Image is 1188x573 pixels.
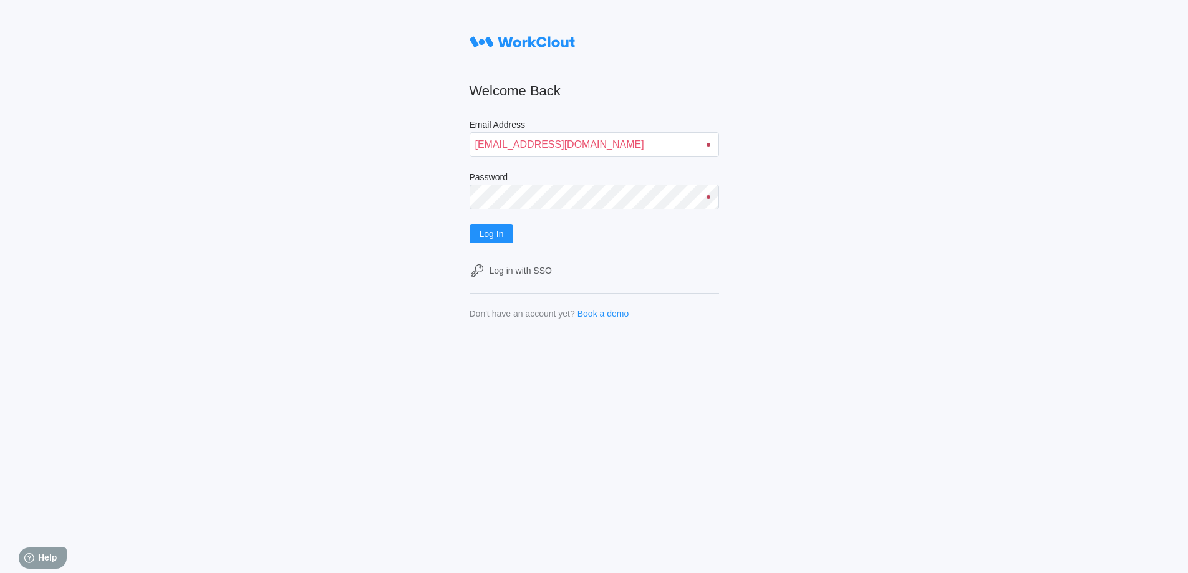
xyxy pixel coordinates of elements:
[577,309,629,319] a: Book a demo
[470,172,719,185] label: Password
[470,224,514,243] button: Log In
[470,309,575,319] div: Don't have an account yet?
[470,263,719,278] a: Log in with SSO
[470,120,719,132] label: Email Address
[470,82,719,100] h2: Welcome Back
[470,132,719,157] input: Enter your email
[490,266,552,276] div: Log in with SSO
[480,229,504,238] span: Log In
